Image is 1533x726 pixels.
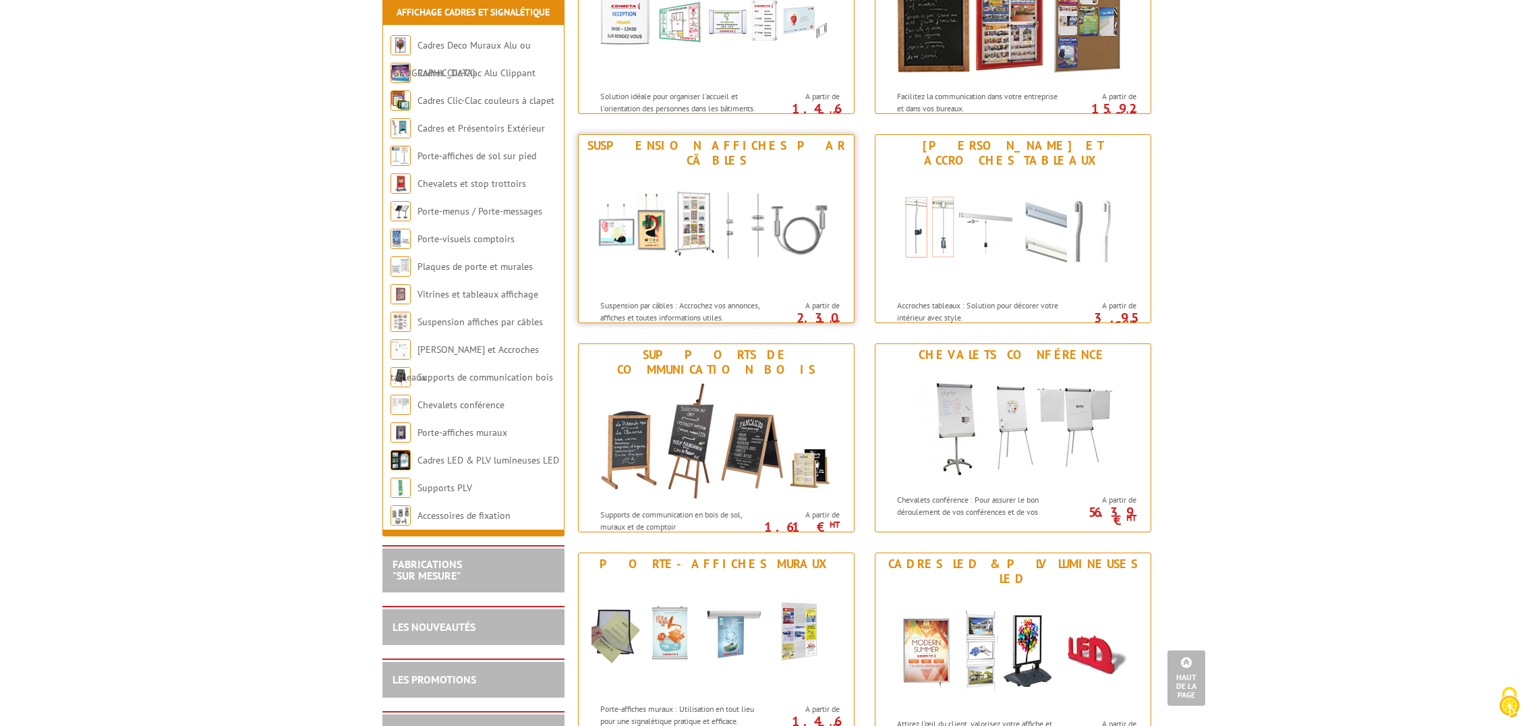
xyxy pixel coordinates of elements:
img: Porte-menus / Porte-messages [391,201,411,221]
a: Porte-visuels comptoirs [417,233,515,245]
sup: HT [830,109,840,120]
a: Plaques de porte et murales [417,260,533,273]
p: 15.92 € [1061,105,1136,121]
img: Porte-affiches de sol sur pied [391,146,411,166]
p: Chevalets conférence : Pour assurer le bon déroulement de vos conférences et de vos réunions. [897,494,1064,528]
a: Cadres LED & PLV lumineuses LED [417,454,559,466]
img: Suspension affiches par câbles [591,171,841,293]
a: Cadres Clic-Clac Alu Clippant [417,67,536,79]
img: Cimaises et Accroches tableaux [391,339,411,360]
div: Cadres LED & PLV lumineuses LED [879,557,1147,586]
p: Facilitez la communication dans votre entreprise et dans vos bureaux. [897,90,1064,113]
img: Porte-visuels comptoirs [391,229,411,249]
span: A partir de [771,300,840,311]
a: [PERSON_NAME] et Accroches tableaux Cimaises et Accroches tableaux Accroches tableaux : Solution ... [875,134,1151,323]
a: Porte-affiches muraux [417,426,507,439]
a: Cadres Deco Muraux Alu ou [GEOGRAPHIC_DATA] [391,39,531,79]
img: Chevalets conférence [888,366,1138,487]
sup: HT [830,318,840,329]
img: Suspension affiches par câbles [391,312,411,332]
p: Supports de communication en bois de sol, muraux et de comptoir [600,509,768,532]
p: 1.61 € [764,523,840,531]
a: Supports de communication bois [417,371,553,383]
a: Haut de la page [1167,650,1205,706]
img: Chevalets et stop trottoirs [391,173,411,194]
div: Supports de communication bois [582,347,850,377]
div: [PERSON_NAME] et Accroches tableaux [879,138,1147,168]
img: Cookies (kalıcı pencere) [1493,686,1526,719]
a: LES PROMOTIONS [393,673,476,686]
a: Porte-affiches de sol sur pied [417,150,536,162]
a: Suspension affiches par câbles [417,316,543,328]
a: Porte-menus / Porte-messages [417,205,542,217]
p: 2.30 € [764,314,840,330]
div: Porte-affiches muraux [582,557,850,571]
p: 3.95 € [1061,314,1136,330]
a: Accessoires de fixation [417,509,511,522]
img: Cadres LED & PLV lumineuses LED [391,450,411,470]
img: Supports PLV [391,478,411,498]
span: A partir de [771,91,840,102]
p: Solution idéale pour organiser l'accueil et l'orientation des personnes dans les bâtiments. [600,90,768,113]
span: A partir de [771,704,840,715]
div: Chevalets conférence [879,347,1147,362]
p: 56.39 € [1061,508,1136,524]
img: Cadres et Présentoirs Extérieur [391,118,411,138]
img: Plaques de porte et murales [391,256,411,277]
a: [PERSON_NAME] et Accroches tableaux [391,343,539,383]
img: Cadres LED & PLV lumineuses LED [888,590,1138,711]
p: Accroches tableaux : Solution pour décorer votre intérieur avec style. [897,300,1064,323]
p: 1.46 € [764,105,840,121]
sup: HT [1126,512,1136,524]
span: A partir de [1068,495,1136,505]
img: Cadres Clic-Clac couleurs à clapet [391,90,411,111]
sup: HT [830,519,840,530]
a: FABRICATIONS"Sur Mesure" [393,557,462,583]
span: A partir de [771,509,840,520]
img: Chevalets conférence [391,395,411,415]
a: Supports PLV [417,482,472,494]
a: Vitrines et tableaux affichage [417,288,538,300]
div: Suspension affiches par câbles [582,138,850,168]
sup: HT [1126,318,1136,329]
a: Chevalets et stop trottoirs [417,177,526,190]
a: LES NOUVEAUTÉS [393,620,475,634]
a: Cadres Clic-Clac couleurs à clapet [417,94,554,107]
p: Suspension par câbles : Accrochez vos annonces, affiches et toutes informations utiles. [600,300,768,323]
img: Porte-affiches muraux [391,422,411,443]
img: Cadres Deco Muraux Alu ou Bois [391,35,411,55]
img: Porte-affiches muraux [591,575,841,696]
img: Cimaises et Accroches tableaux [888,171,1138,293]
p: Porte-affiches muraux : Utilisation en tout lieu pour une signalétique pratique et efficace. [600,703,768,726]
img: Supports de communication bois [591,381,841,502]
img: Vitrines et tableaux affichage [391,284,411,304]
button: Cookies (kalıcı pencere) [1486,680,1533,726]
a: Affichage Cadres et Signalétique [397,6,550,18]
img: Accessoires de fixation [391,505,411,526]
a: Cadres et Présentoirs Extérieur [417,122,545,134]
sup: HT [1126,109,1136,120]
a: Chevalets conférence [417,399,504,411]
a: Chevalets conférence Chevalets conférence Chevalets conférence : Pour assurer le bon déroulement ... [875,343,1151,532]
a: Supports de communication bois Supports de communication bois Supports de communication en bois d... [578,343,855,532]
span: A partir de [1068,300,1136,311]
a: Suspension affiches par câbles Suspension affiches par câbles Suspension par câbles : Accrochez v... [578,134,855,323]
span: A partir de [1068,91,1136,102]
